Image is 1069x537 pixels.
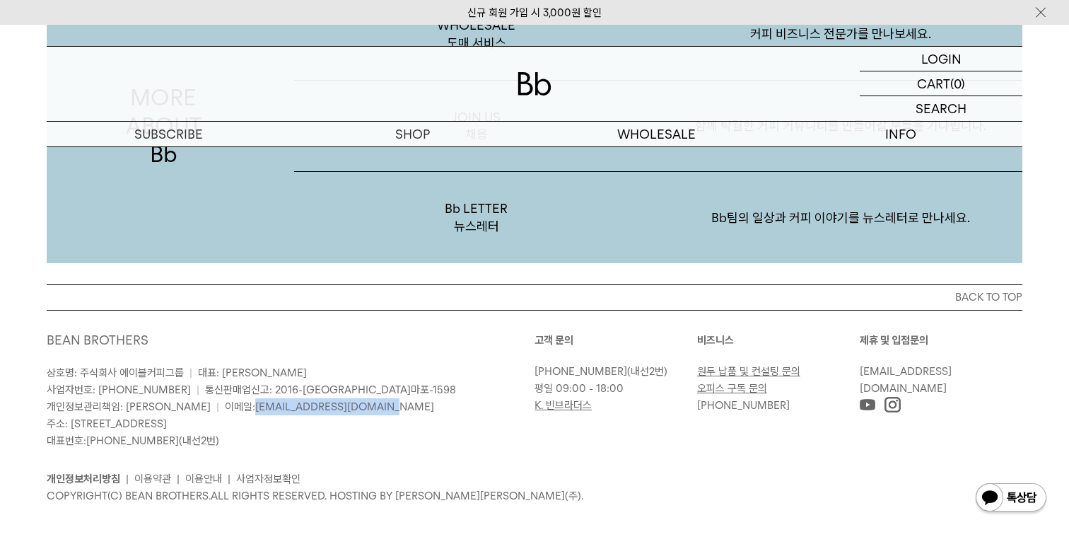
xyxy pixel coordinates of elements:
[185,473,222,485] a: 이용안내
[141,82,152,93] img: tab_keywords_by_traffic_grey.svg
[518,72,551,96] img: 로고
[697,365,800,378] a: 원두 납품 및 컨설팅 문의
[534,122,778,146] p: WHOLESALE
[177,470,180,487] li: |
[534,365,627,378] a: [PHONE_NUMBER]
[916,96,966,121] p: SEARCH
[134,473,171,485] a: 이용약관
[86,434,179,447] a: [PHONE_NUMBER]
[47,400,211,413] span: 개인정보관리책임: [PERSON_NAME]
[37,37,156,48] div: Domain: [DOMAIN_NAME]
[156,83,238,93] div: Keywords by Traffic
[47,122,291,146] a: SUBSCRIBE
[216,400,219,413] span: |
[189,366,192,379] span: |
[228,470,230,487] li: |
[236,473,300,485] a: 사업자정보확인
[47,487,1022,504] p: COPYRIGHT(C) BEAN BROTHERS. ALL RIGHTS RESERVED. HOSTING BY [PERSON_NAME][PERSON_NAME](주).
[291,122,534,146] a: SHOP
[47,333,148,347] a: BEAN BROTHERS
[198,366,307,379] span: 대표: [PERSON_NAME]
[860,332,1022,349] p: 제휴 및 입점문의
[778,122,1022,146] p: INFO
[255,400,434,413] a: [EMAIL_ADDRESS][DOMAIN_NAME]
[47,473,120,485] a: 개인정보처리방침
[47,417,167,430] span: 주소: [STREET_ADDRESS]
[225,400,434,413] span: 이메일:
[921,47,962,71] p: LOGIN
[47,383,191,396] span: 사업자번호: [PHONE_NUMBER]
[697,399,790,412] a: [PHONE_NUMBER]
[860,71,1022,96] a: CART (0)
[47,284,1022,310] button: BACK TO TOP
[534,380,690,397] p: 평일 09:00 - 18:00
[534,363,690,380] p: (내선2번)
[205,383,456,396] span: 통신판매업신고: 2016-[GEOGRAPHIC_DATA]마포-1598
[23,23,34,34] img: logo_orange.svg
[974,482,1048,516] img: 카카오톡 채널 1:1 채팅 버튼
[697,332,860,349] p: 비즈니스
[534,332,697,349] p: 고객 문의
[950,71,965,96] p: (0)
[294,172,658,263] p: Bb LETTER 뉴스레터
[23,37,34,48] img: website_grey.svg
[658,181,1022,255] p: Bb팀의 일상과 커피 이야기를 뉴스레터로 만나세요.
[534,399,592,412] a: K. 빈브라더스
[697,382,767,395] a: 오피스 구독 문의
[860,47,1022,71] a: LOGIN
[294,172,1022,263] a: Bb LETTER뉴스레터 Bb팀의 일상과 커피 이야기를 뉴스레터로 만나세요.
[40,23,69,34] div: v 4.0.25
[38,82,49,93] img: tab_domain_overview_orange.svg
[197,383,199,396] span: |
[467,6,602,19] a: 신규 회원 가입 시 3,000원 할인
[54,83,127,93] div: Domain Overview
[47,366,184,379] span: 상호명: 주식회사 에이블커피그룹
[860,365,952,395] a: [EMAIL_ADDRESS][DOMAIN_NAME]
[47,434,219,447] span: 대표번호: (내선2번)
[917,71,950,96] p: CART
[126,470,129,487] li: |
